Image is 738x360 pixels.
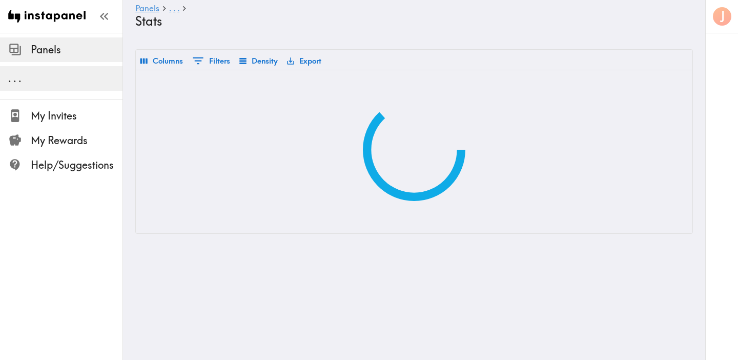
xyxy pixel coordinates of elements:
a: ... [169,4,179,14]
button: J [712,6,732,27]
span: . [173,3,175,13]
span: . [169,3,171,13]
button: Show filters [190,52,233,70]
span: . [13,72,16,85]
a: Panels [135,4,159,14]
span: Help/Suggestions [31,158,122,172]
button: Density [237,52,280,70]
span: My Invites [31,109,122,123]
span: J [720,8,725,26]
span: Panels [31,43,122,57]
span: My Rewards [31,133,122,148]
span: . [177,3,179,13]
button: Export [284,52,324,70]
h4: Stats [135,14,685,29]
span: . [18,72,22,85]
button: Select columns [138,52,186,70]
span: . [8,72,11,85]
